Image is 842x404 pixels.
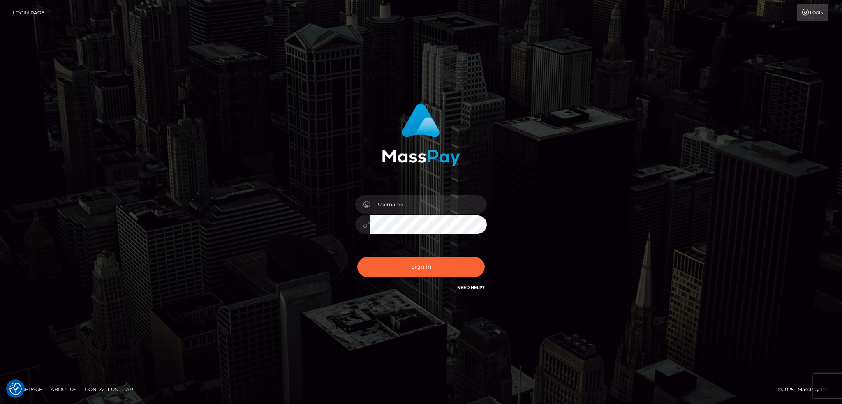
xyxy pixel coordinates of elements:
[9,383,22,395] img: Revisit consent button
[123,383,138,396] a: API
[797,4,828,21] a: Login
[457,285,485,290] a: Need Help?
[9,383,46,396] a: Homepage
[778,385,836,394] div: © 2025 , MassPay Inc.
[47,383,80,396] a: About Us
[81,383,121,396] a: Contact Us
[357,257,485,277] button: Sign in
[382,104,460,166] img: MassPay Login
[9,383,22,395] button: Consent Preferences
[13,4,44,21] a: Login Page
[370,195,487,214] input: Username...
